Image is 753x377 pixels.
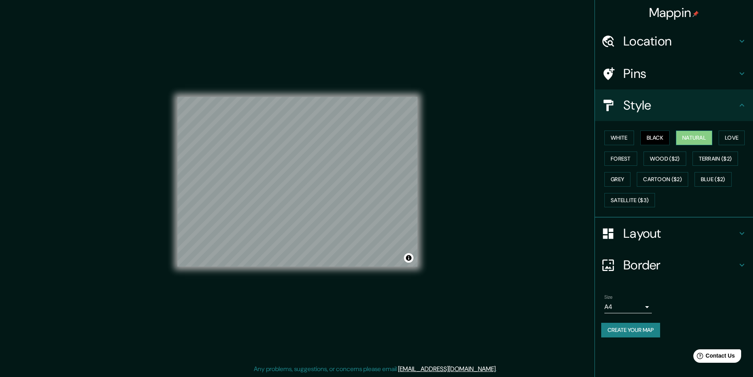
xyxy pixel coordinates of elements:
[694,172,732,187] button: Blue ($2)
[693,11,699,17] img: pin-icon.png
[601,323,660,337] button: Create your map
[604,294,613,301] label: Size
[623,225,737,241] h4: Layout
[623,257,737,273] h4: Border
[595,249,753,281] div: Border
[595,25,753,57] div: Location
[604,131,634,145] button: White
[604,301,652,313] div: A4
[623,33,737,49] h4: Location
[604,152,637,166] button: Forest
[604,193,655,208] button: Satellite ($3)
[595,58,753,89] div: Pins
[719,131,745,145] button: Love
[498,364,500,374] div: .
[623,66,737,81] h4: Pins
[595,89,753,121] div: Style
[398,365,496,373] a: [EMAIL_ADDRESS][DOMAIN_NAME]
[683,346,744,368] iframe: Help widget launcher
[254,364,497,374] p: Any problems, suggestions, or concerns please email .
[404,253,413,263] button: Toggle attribution
[497,364,498,374] div: .
[604,172,630,187] button: Grey
[644,152,686,166] button: Wood ($2)
[676,131,712,145] button: Natural
[649,5,699,21] h4: Mappin
[623,97,737,113] h4: Style
[637,172,688,187] button: Cartoon ($2)
[595,218,753,249] div: Layout
[693,152,738,166] button: Terrain ($2)
[640,131,670,145] button: Black
[177,97,417,267] canvas: Map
